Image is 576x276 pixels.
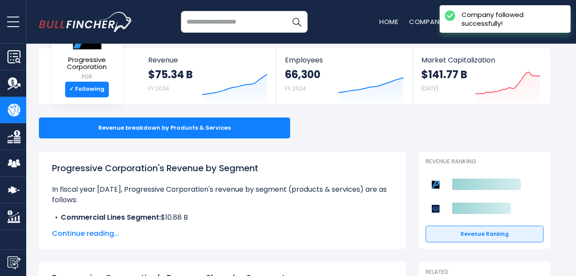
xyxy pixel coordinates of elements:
[461,10,566,28] div: Company followed successfully!
[52,212,393,223] li: $10.88 B
[59,73,115,81] small: PGR
[276,48,412,104] a: Employees 66,300 FY 2024
[39,12,133,32] img: bullfincher logo
[413,48,549,104] a: Market Capitalization $141.77 B [DATE]
[379,17,399,26] a: Home
[409,17,449,26] a: Companies
[422,68,468,81] strong: $141.77 B
[139,48,276,104] a: Revenue $75.34 B FY 2024
[52,184,393,205] p: In fiscal year [DATE], Progressive Corporation's revenue by segment (products & services) are as ...
[65,82,109,97] a: ✓ Following
[52,162,393,175] h1: Progressive Corporation's Revenue by Segment
[430,203,441,214] img: Allstate Corporation competitors logo
[148,68,193,81] strong: $75.34 B
[426,269,544,276] p: Related
[39,117,290,138] div: Revenue breakdown by Products & Services
[285,56,403,64] span: Employees
[422,85,438,92] small: [DATE]
[422,56,541,64] span: Market Capitalization
[148,85,169,92] small: FY 2024
[59,56,115,71] span: Progressive Corporation
[59,20,115,82] a: Progressive Corporation PGR
[285,85,306,92] small: FY 2024
[426,158,544,166] p: Revenue Ranking
[286,11,308,33] button: Search
[426,226,544,242] a: Revenue Ranking
[430,179,441,190] img: Progressive Corporation competitors logo
[148,56,267,64] span: Revenue
[39,12,133,32] a: Go to homepage
[52,228,393,239] span: Continue reading...
[285,68,320,81] strong: 66,300
[61,212,161,222] b: Commercial Lines Segment:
